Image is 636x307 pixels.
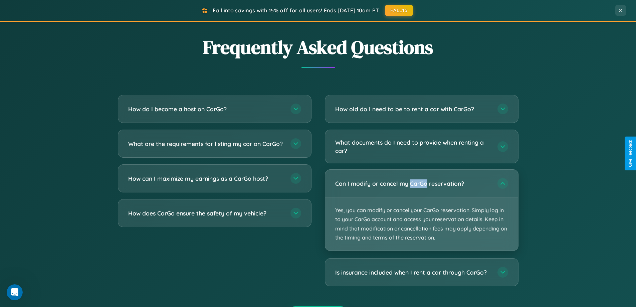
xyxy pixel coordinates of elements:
h3: What documents do I need to provide when renting a car? [335,138,491,155]
h3: What are the requirements for listing my car on CarGo? [128,140,284,148]
h3: Can I modify or cancel my CarGo reservation? [335,179,491,188]
iframe: Intercom live chat [7,284,23,300]
span: Fall into savings with 15% off for all users! Ends [DATE] 10am PT. [213,7,380,14]
p: Yes, you can modify or cancel your CarGo reservation. Simply log in to your CarGo account and acc... [325,197,518,251]
button: FALL15 [385,5,413,16]
h3: How does CarGo ensure the safety of my vehicle? [128,209,284,217]
h3: How old do I need to be to rent a car with CarGo? [335,105,491,113]
h3: How can I maximize my earnings as a CarGo host? [128,174,284,183]
div: Give Feedback [628,140,633,167]
h3: How do I become a host on CarGo? [128,105,284,113]
h3: Is insurance included when I rent a car through CarGo? [335,268,491,277]
h2: Frequently Asked Questions [118,34,518,60]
